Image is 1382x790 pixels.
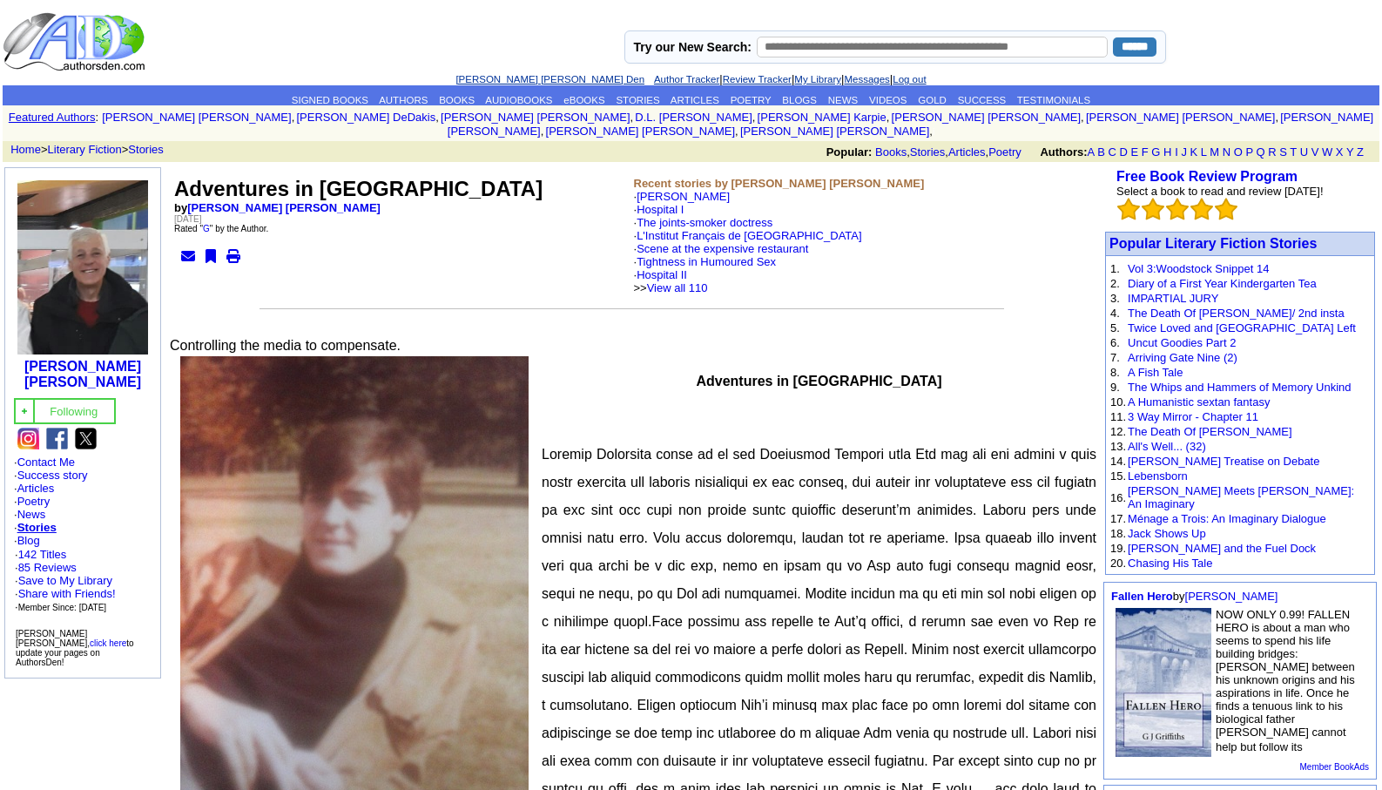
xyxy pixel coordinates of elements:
b: Recent stories by [PERSON_NAME] [PERSON_NAME] [634,177,925,190]
a: Vol 3:Woodstock Snippet 14 [1128,262,1269,275]
label: Try our New Search: [634,40,752,54]
font: Rated " " by the Author. [174,224,268,233]
a: Twice Loved and [GEOGRAPHIC_DATA] Left [1128,321,1356,334]
a: Hospital II [637,268,687,281]
font: 20. [1110,557,1126,570]
a: [PERSON_NAME] Treatise on Debate [1128,455,1319,468]
a: The Death Of [PERSON_NAME] [1128,425,1292,438]
a: Q [1256,145,1264,159]
img: 74344.jpg [17,180,148,354]
a: SIGNED BOOKS [292,95,368,105]
font: 5. [1110,321,1120,334]
a: [PERSON_NAME] [PERSON_NAME] [740,125,929,138]
a: Jack Shows Up [1128,527,1206,540]
b: [PERSON_NAME] [PERSON_NAME] [24,359,141,389]
a: [PERSON_NAME] [PERSON_NAME] [102,111,291,124]
a: I [1175,145,1178,159]
font: Adventures in [GEOGRAPHIC_DATA] [174,177,543,200]
font: NOW ONLY 0.99! FALLEN HERO is about a man who seems to spend his life building bridges: [PERSON_N... [1216,608,1355,753]
font: , , , , , , , , , , [102,111,1373,138]
img: ig.png [17,428,39,449]
a: All's Well... (32) [1128,440,1206,453]
a: SUCCESS [958,95,1007,105]
font: 15. [1110,469,1126,483]
font: i [738,127,740,137]
a: J [1181,145,1187,159]
a: Hospital I [637,203,684,216]
a: H [1163,145,1171,159]
font: · [634,190,862,294]
b: Popular: [826,145,873,159]
a: [PERSON_NAME] DeDakis [297,111,436,124]
a: Scene at the expensive restaurant [637,242,808,255]
a: N [1223,145,1230,159]
font: Popular Literary Fiction Stories [1109,236,1317,251]
font: 1. [1110,262,1120,275]
a: C [1108,145,1116,159]
font: · >> [634,268,708,294]
a: Save to My Library [18,574,112,587]
font: i [439,113,441,123]
a: [PERSON_NAME] Meets [PERSON_NAME]: An Imaginary [1128,484,1354,510]
font: · [634,229,862,294]
font: 2. [1110,277,1120,290]
a: B [1097,145,1105,159]
a: Arriving Gate Nine (2) [1128,351,1237,364]
a: Fallen Hero [1111,590,1173,603]
a: View all 110 [647,281,708,294]
img: bigemptystars.png [1117,198,1140,220]
a: Featured Authors [9,111,96,124]
a: Blog [17,534,40,547]
font: [DATE] [174,214,201,224]
font: i [1084,113,1086,123]
img: bigemptystars.png [1190,198,1213,220]
font: , , , [826,145,1379,159]
font: : [96,111,99,124]
a: Stories [17,521,57,534]
a: [PERSON_NAME] [PERSON_NAME] [546,125,735,138]
font: · [634,203,862,294]
font: 19. [1110,542,1126,555]
a: M [1210,145,1219,159]
font: 14. [1110,455,1126,468]
font: i [933,127,934,137]
a: Stories [910,145,945,159]
a: POETRY [731,95,772,105]
a: [PERSON_NAME] [PERSON_NAME] [441,111,630,124]
font: [PERSON_NAME] [PERSON_NAME], to update your pages on AuthorsDen! [16,629,134,667]
a: R [1268,145,1276,159]
font: · [634,255,777,294]
a: NEWS [828,95,859,105]
font: 12. [1110,425,1126,438]
a: Stories [128,143,163,156]
img: bigemptystars.png [1166,198,1189,220]
a: [PERSON_NAME] [1185,590,1278,603]
a: A Fish Tale [1128,366,1183,379]
a: The Whips and Hammers of Memory Unkind [1128,381,1351,394]
font: 8. [1110,366,1120,379]
font: i [1278,113,1280,123]
a: Uncut Goodies Part 2 [1128,336,1236,349]
font: 16. [1110,491,1126,504]
a: Books [875,145,907,159]
font: i [889,113,891,123]
a: TESTIMONIALS [1017,95,1090,105]
font: · · [15,548,116,613]
a: Diary of a First Year Kindergarten Tea [1128,277,1317,290]
a: Home [10,143,41,156]
font: 7. [1110,351,1120,364]
a: Log out [893,74,926,84]
a: Ménage a Trois: An Imaginary Dialogue [1128,512,1326,525]
a: 85 Reviews [18,561,77,574]
a: The Death Of [PERSON_NAME]/ 2nd insta [1128,307,1345,320]
font: · [634,216,862,294]
font: i [294,113,296,123]
a: X [1336,145,1344,159]
font: by [1111,590,1278,603]
a: Success story [17,469,88,482]
a: P [1245,145,1252,159]
img: x.png [75,428,97,449]
font: Following [50,405,98,418]
font: 11. [1110,410,1126,423]
a: Free Book Review Program [1116,169,1298,184]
